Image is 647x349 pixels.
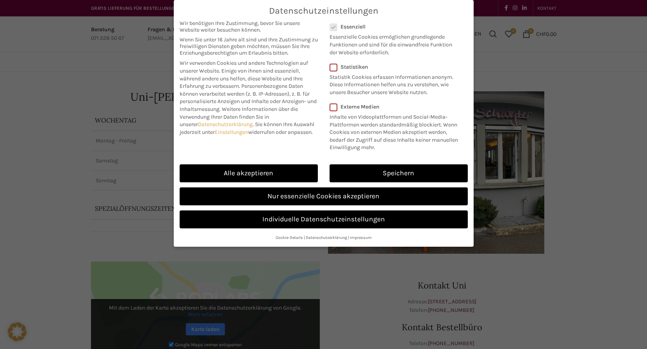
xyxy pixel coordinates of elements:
span: Weitere Informationen über die Verwendung Ihrer Daten finden Sie in unserer . [180,106,298,128]
label: Essenziell [330,23,458,30]
a: Alle akzeptieren [180,164,318,182]
label: Externe Medien [330,103,463,110]
a: Impressum [350,235,372,240]
p: Essenzielle Cookies ermöglichen grundlegende Funktionen und sind für die einwandfreie Funktion de... [330,30,458,56]
a: Nur essenzielle Cookies akzeptieren [180,187,468,205]
span: Datenschutzeinstellungen [269,6,378,16]
a: Speichern [330,164,468,182]
p: Statistik Cookies erfassen Informationen anonym. Diese Informationen helfen uns zu verstehen, wie... [330,70,458,96]
a: Datenschutzerklärung [198,121,253,128]
span: Wenn Sie unter 16 Jahre alt sind und Ihre Zustimmung zu freiwilligen Diensten geben möchten, müss... [180,36,318,56]
span: Wir benötigen Ihre Zustimmung, bevor Sie unsere Website weiter besuchen können. [180,20,318,33]
a: Cookie-Details [276,235,303,240]
a: Individuelle Datenschutzeinstellungen [180,210,468,228]
a: Datenschutzerklärung [306,235,347,240]
label: Statistiken [330,64,458,70]
span: Wir verwenden Cookies und andere Technologien auf unserer Website. Einige von ihnen sind essenzie... [180,60,308,89]
span: Sie können Ihre Auswahl jederzeit unter widerrufen oder anpassen. [180,121,314,135]
span: Personenbezogene Daten können verarbeitet werden (z. B. IP-Adressen), z. B. für personalisierte A... [180,83,317,112]
p: Inhalte von Videoplattformen und Social-Media-Plattformen werden standardmäßig blockiert. Wenn Co... [330,110,463,151]
a: Einstellungen [215,129,248,135]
